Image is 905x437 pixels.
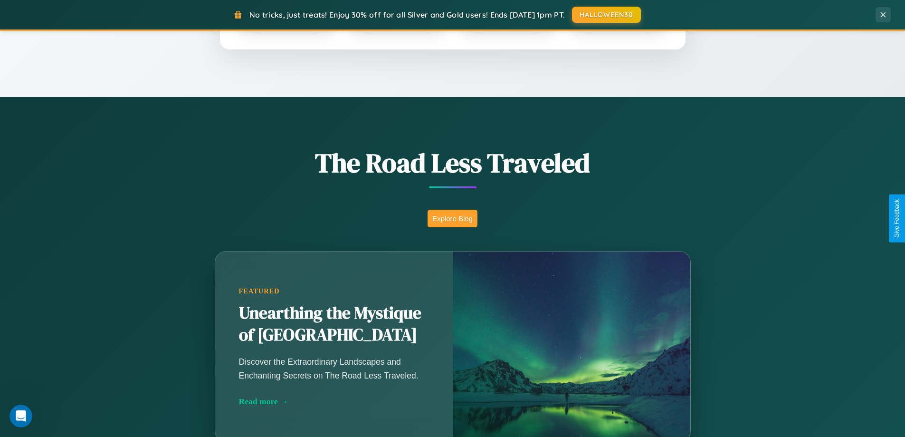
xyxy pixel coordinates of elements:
iframe: Intercom live chat [10,405,32,427]
button: Explore Blog [428,210,477,227]
h2: Unearthing the Mystique of [GEOGRAPHIC_DATA] [239,302,429,346]
p: Discover the Extraordinary Landscapes and Enchanting Secrets on The Road Less Traveled. [239,355,429,382]
button: HALLOWEEN30 [572,7,641,23]
div: Featured [239,287,429,295]
div: Give Feedback [894,199,900,238]
span: No tricks, just treats! Enjoy 30% off for all Silver and Gold users! Ends [DATE] 1pm PT. [249,10,565,19]
div: Read more → [239,397,429,407]
h1: The Road Less Traveled [168,145,738,181]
